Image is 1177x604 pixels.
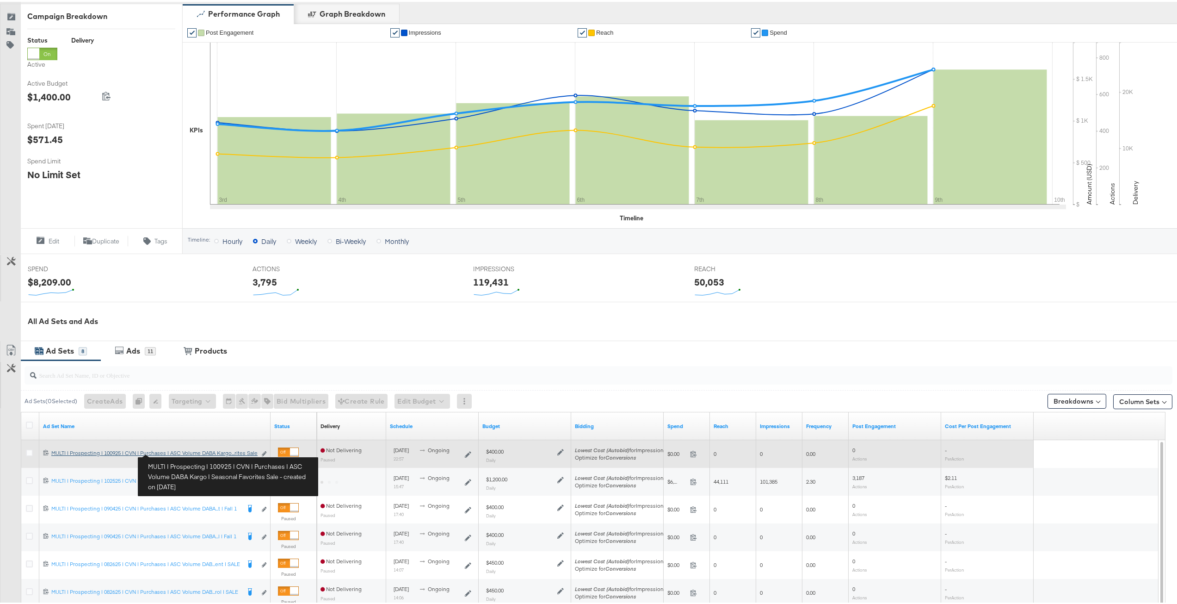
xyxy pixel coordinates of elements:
em: Lowest Cost (Autobid) [575,584,629,591]
sub: Per Action [945,454,964,460]
a: Shows your bid and optimisation settings for this Ad Set. [575,421,660,428]
span: - [945,445,947,452]
span: REACH [694,263,764,272]
span: - [945,556,947,563]
a: The average cost per action related to your Page's posts as a result of your ad. [945,421,1030,428]
span: 0 [852,556,855,563]
span: Active Budget [27,77,97,86]
div: $450.00 [486,585,504,592]
span: Not Delivering [320,584,362,591]
span: IMPRESSIONS [473,263,542,272]
label: Paused [278,597,299,603]
span: Not Delivering [320,500,362,507]
div: Products [195,344,227,355]
span: ongoing [428,528,450,535]
span: for Impressions [575,584,666,591]
span: [DATE] [394,473,409,479]
a: The number of people your ad was served to. [714,421,752,428]
span: SPEND [28,263,97,272]
div: Ad Sets [46,344,74,355]
a: ✔ [751,26,760,36]
a: The average number of times your ad was served to each person. [806,421,845,428]
sub: Daily [486,539,496,544]
button: Duplicate [74,234,129,245]
span: for Impressions [575,500,666,507]
div: Campaign Breakdown [27,9,175,20]
span: 0 [714,560,716,567]
span: 44,111 [714,476,728,483]
span: [DATE] [394,584,409,591]
span: 0 [852,500,855,507]
span: 0 [714,532,716,539]
span: Edit [49,235,59,244]
a: The number of times your ad was served. On mobile apps an ad is counted as served the first time ... [760,421,799,428]
a: MULTI | Prospecting | 082625 | CVN | Purchases | ASC Volume DAB...ent | SALE [51,559,240,568]
div: KPIs [190,124,203,133]
span: ongoing [428,584,450,591]
span: Duplicate [92,235,119,244]
a: MULTI | Prospecting | 090425 | CVN | Purchases | ASC Volume DABA...t | Fall 1 [51,503,240,513]
span: Weekly [295,235,317,244]
text: Delivery [1131,179,1140,203]
span: $6,738.60 [667,476,686,483]
label: Paused [278,542,299,548]
span: Bi-Weekly [336,235,366,244]
span: Monthly [385,235,409,244]
div: Timeline [620,212,643,221]
div: $400.00 [486,502,504,509]
div: Optimize for [575,508,666,515]
sub: Paused [320,538,335,544]
em: Lowest Cost (Autobid) [575,473,629,479]
span: $0.00 [667,504,686,511]
div: 119,431 [473,274,509,287]
sub: 17:40 [394,510,404,515]
sub: Daily [486,455,496,461]
span: Reach [596,27,614,34]
span: for Impressions [575,528,666,535]
span: $0.00 [667,532,686,539]
label: Paused [278,569,299,575]
input: Search Ad Set Name, ID or Objective [37,361,1065,379]
sub: Daily [486,511,496,517]
div: MULTI | Prospecting | 082625 | CVN | Purchases | ASC Volume DAB...ent | SALE [51,559,240,566]
span: 0 [714,448,716,455]
span: Not Delivering [320,556,362,563]
span: [DATE] [394,500,409,507]
button: Edit [20,234,74,245]
div: 3,795 [253,274,277,287]
div: Performance Graph [208,7,280,18]
span: 0.00 [806,448,815,455]
span: Post Engagement [206,27,253,34]
label: Paused [278,458,299,464]
sub: Actions [852,593,867,598]
span: ongoing [428,445,450,452]
a: MULTI | Prospecting | 102525 | CVN | Purchases | ASC Volume DABA Kar...Dual Image [51,475,256,485]
span: for Impressions [575,445,666,452]
sub: Paused [320,566,335,572]
div: Optimize for [575,480,666,487]
div: Timeline: [187,235,210,241]
div: $400.00 [486,529,504,537]
span: 0 [760,504,763,511]
span: Impressions [409,27,441,34]
button: Breakdowns [1048,392,1106,407]
span: 0 [760,448,763,455]
span: for Impressions [575,556,666,563]
sub: Actions [852,565,867,571]
span: for Impressions [575,473,666,479]
sub: 15:47 [394,482,404,487]
a: Your Ad Set name. [43,421,267,428]
div: $450.00 [486,557,504,565]
span: - [945,500,947,507]
span: [DATE] [394,556,409,563]
em: Conversions [605,536,636,542]
em: Lowest Cost (Autobid) [575,500,629,507]
sub: 22:57 [394,454,404,460]
div: 8 [79,345,87,354]
span: 3,187 [852,473,864,479]
div: Status [27,34,57,43]
sub: Per Action [945,482,964,487]
span: 0.00 [806,504,815,511]
span: Spent [DATE] [27,120,97,129]
label: Paused [278,514,299,520]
